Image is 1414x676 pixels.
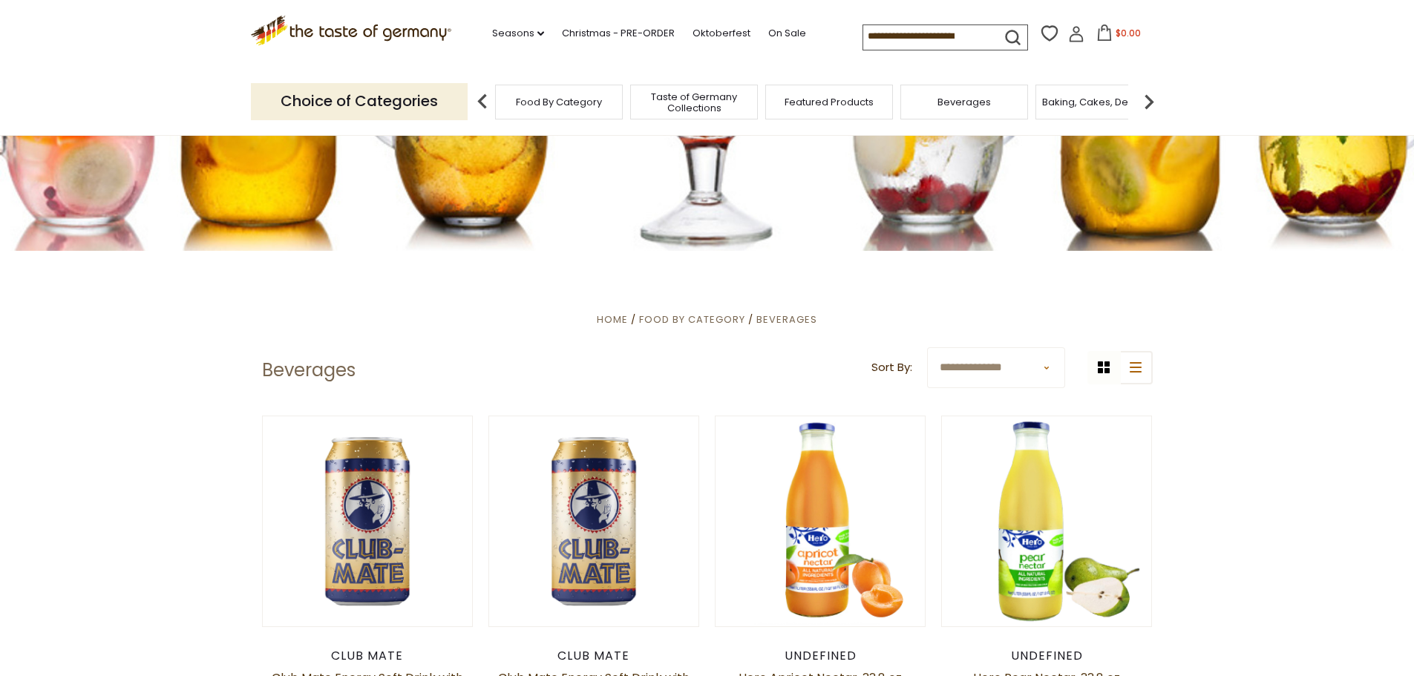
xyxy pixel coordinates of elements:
div: undefined [715,649,926,663]
button: $0.00 [1087,24,1150,47]
a: Beverages [756,312,817,326]
a: Food By Category [516,96,602,108]
span: $0.00 [1116,27,1141,39]
h1: Beverages [262,359,356,381]
a: Baking, Cakes, Desserts [1042,96,1157,108]
img: Hero Apricot Nectar, 33.8 oz [716,416,926,626]
img: Club Mate Energy Soft Drink with Yerba Mate Tea, 24 pack of 11.2 oz cans [489,416,699,626]
a: Taste of Germany Collections [635,91,753,114]
img: next arrow [1134,87,1164,117]
a: Featured Products [785,96,874,108]
div: undefined [941,649,1153,663]
img: Hero Pear Nectar, 33.8 oz [942,416,1152,626]
a: On Sale [768,25,806,42]
div: Club Mate [488,649,700,663]
a: Beverages [937,96,991,108]
a: Christmas - PRE-ORDER [562,25,675,42]
img: previous arrow [468,87,497,117]
a: Seasons [492,25,544,42]
label: Sort By: [871,358,912,377]
p: Choice of Categories [251,83,468,119]
div: Club Mate [262,649,474,663]
a: Oktoberfest [693,25,750,42]
img: Club Mate Energy Soft Drink with Yerba Mate Tea, 12 pack of 11.2 oz cans [263,416,473,626]
a: Home [597,312,628,326]
a: Food By Category [639,312,745,326]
